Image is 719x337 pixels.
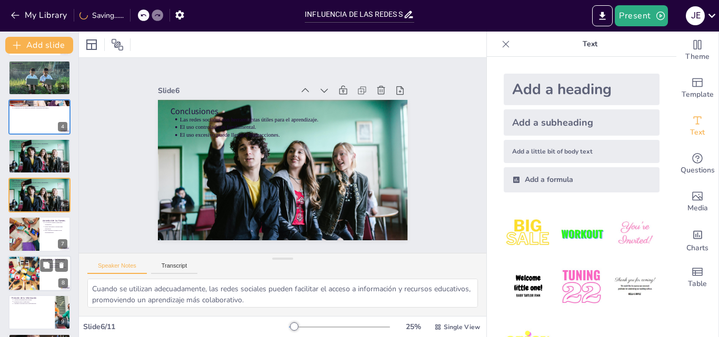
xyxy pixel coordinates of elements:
p: Presentan datos verificables. [14,301,52,303]
p: Análisis [PERSON_NAME] [12,101,67,104]
div: Add a subheading [504,109,660,136]
span: Single View [444,323,480,331]
div: 6 [8,178,71,212]
p: Se analiza la influencia de las redes sociales en el rendimiento académico. [14,69,67,71]
div: Slide 6 [183,50,315,102]
div: Layout [83,36,100,53]
p: Conclusiones [12,140,67,143]
span: Theme [685,51,710,63]
p: Los autores tienen credenciales académicas. [45,222,67,226]
div: Saving...... [79,11,124,21]
p: Se identificaron dos artículos relevantes. [14,104,67,106]
p: Un artículo de 2024 amplía el enfoque al bienestar psicológico. [14,107,67,109]
img: 2.jpeg [557,209,606,258]
span: Media [687,202,708,214]
p: Los artículos son recientes. [45,262,68,264]
p: Las redes sociales son herramientas útiles para el aprendizaje. [195,86,402,160]
div: Add ready made slides [676,69,718,107]
span: Table [688,278,707,290]
p: Esto respalda la validez de sus investigaciones. [45,230,67,233]
div: 5 [8,139,71,173]
div: 4 [8,99,71,134]
div: 8 [58,278,68,288]
div: 3 [8,60,71,95]
p: Metodología [12,62,67,65]
p: Se incluyen artículos de revistas especializadas. [14,67,67,69]
p: La investigación se centra en fuentes académicas confiables. [14,65,67,67]
div: Add charts and graphs [676,221,718,259]
p: Aumenta la precisión de la información. [14,303,52,305]
div: 7 [8,217,71,251]
button: Duplicate Slide [40,259,53,271]
p: El uso controlado es fundamental. [14,183,67,186]
p: Actualidad y Relevancia [43,258,68,261]
span: Position [111,38,124,51]
p: El uso excesivo puede llevar a distracciones. [14,186,67,188]
p: Precisión de la Información [12,297,52,300]
p: El uso controlado es fundamental. [14,145,67,147]
p: Conclusiones [12,179,67,182]
input: Insert title [305,7,403,22]
div: 9 [8,295,71,330]
div: Add a table [676,259,718,297]
div: Add text boxes [676,107,718,145]
span: Questions [681,165,715,176]
button: Add slide [5,37,73,54]
p: El uso excesivo puede llevar a distracciones. [14,146,67,148]
p: El uso controlado es fundamental. [192,93,400,167]
button: Delete Slide [55,259,68,271]
img: 3.jpeg [611,209,660,258]
div: 9 [58,317,67,326]
div: Change the overall theme [676,32,718,69]
p: Abordan temas actuales. [45,264,68,267]
button: Transcript [151,262,198,274]
p: Son pertinentes para la investigación. [45,266,68,268]
img: 6.jpeg [611,262,660,311]
p: Las redes sociales son herramientas útiles para el aprendizaje. [14,181,67,183]
button: J e [686,5,705,26]
textarea: Cuando se utilizan adecuadamente, las redes sociales pueden facilitar el acceso a información y r... [87,279,478,308]
p: Autoridad de las Fuentes [43,219,67,222]
img: 1.jpeg [504,209,553,258]
p: El uso excesivo puede llevar a distracciones. [190,100,397,175]
div: 5 [58,161,67,170]
p: Un artículo de 2018 se centra en la educación secundaria. [14,105,67,107]
button: Speaker Notes [87,262,147,274]
button: Present [615,5,667,26]
div: 8 [8,256,71,291]
div: Add a formula [504,167,660,192]
div: J e [686,6,705,25]
img: 5.jpeg [557,262,606,311]
button: My Library [8,7,72,24]
div: 3 [58,83,67,92]
p: Text [514,32,666,57]
div: Add images, graphics, shapes or video [676,183,718,221]
div: Slide 6 / 11 [83,322,289,332]
img: 4.jpeg [504,262,553,311]
span: Template [682,89,714,100]
div: 7 [58,239,67,249]
div: 4 [58,122,67,131]
span: Charts [686,242,708,254]
p: Utilizan investigaciones previas. [14,299,52,301]
div: 6 [58,200,67,209]
div: Get real-time input from your audience [676,145,718,183]
button: Export to PowerPoint [592,5,613,26]
p: Las redes sociales son herramientas útiles para el aprendizaje. [14,142,67,145]
p: Están vinculados a instituciones educativas. [45,226,67,230]
div: Add a heading [504,74,660,105]
div: 25 % [401,322,426,332]
p: Conclusiones [187,74,405,154]
div: Add a little bit of body text [504,140,660,163]
span: Text [690,127,705,138]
